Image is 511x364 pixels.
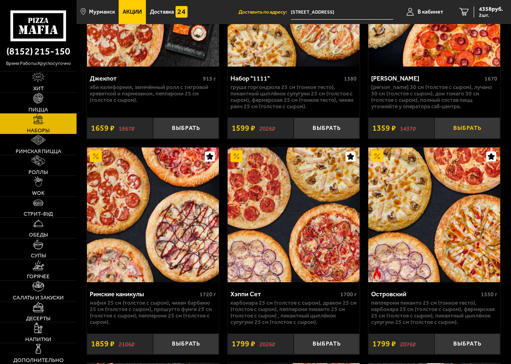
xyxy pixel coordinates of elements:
s: 2076 ₽ [400,340,416,348]
span: Мурманск [89,9,115,15]
span: 1720 г [200,291,216,298]
div: Джекпот [90,75,201,82]
img: Акционный [371,150,383,162]
div: Хэппи Сет [230,290,338,298]
span: Обеды [29,232,48,238]
div: Островский [371,290,479,298]
div: Набор "1111" [230,75,342,82]
img: Акционный [90,150,102,162]
span: Напитки [25,337,51,342]
p: Эби Калифорния, Запечённый ролл с тигровой креветкой и пармезаном, Пепперони 25 см (толстое с сыр... [90,84,216,103]
span: 1550 г [481,291,497,298]
span: Доставить по адресу: [238,10,291,15]
button: Выбрать [153,117,219,139]
a: АкционныйХэппи Сет [228,148,360,282]
s: 2106 ₽ [119,340,135,348]
span: 1659 ₽ [91,124,115,132]
input: Ваш адрес доставки [291,5,393,20]
button: Выбрать [294,334,360,355]
p: Пепперони Пиканто 25 см (тонкое тесто), Карбонара 25 см (толстое с сыром), Фермерская 25 см (толс... [371,300,497,326]
span: 1380 [344,75,357,82]
s: 1867 ₽ [119,125,135,132]
span: Наборы [27,128,50,133]
button: Выбрать [153,334,219,355]
span: WOK [32,190,44,196]
span: 1670 [485,75,497,82]
span: 4358 руб. [479,6,503,12]
img: Островский [368,148,500,282]
span: Десерты [26,316,50,322]
span: Роллы [28,170,48,175]
s: 2026 ₽ [259,340,275,348]
img: 15daf4d41897b9f0e9f617042186c801.svg [176,6,188,18]
p: [PERSON_NAME] 30 см (толстое с сыром), Лучано 30 см (толстое с сыром), Дон Томаго 30 см (толстое ... [371,84,497,110]
span: Акции [123,9,142,15]
span: В кабинет [418,9,443,15]
a: АкционныйРимские каникулы [87,148,219,282]
span: 1599 ₽ [232,124,255,132]
s: 1437 ₽ [400,125,416,132]
span: Горячее [27,274,50,279]
p: Мафия 25 см (толстое с сыром), Чикен Барбекю 25 см (толстое с сыром), Прошутто Фунги 25 см (толст... [90,300,216,326]
span: Стрит-фуд [24,211,53,217]
span: 1799 ₽ [372,340,396,348]
button: Выбрать [434,117,501,139]
span: 1359 ₽ [372,124,396,132]
span: улица Челюскинцев, 17/24 [291,5,393,20]
div: Римские каникулы [90,290,198,298]
span: Пицца [28,107,48,113]
img: Римские каникулы [87,148,219,282]
img: Острое блюдо [371,267,383,279]
p: Карбонара 25 см (толстое с сыром), Дракон 25 см (толстое с сыром), Пепперони Пиканто 25 см (толст... [230,300,357,326]
img: Акционный [230,150,242,162]
button: Выбрать [434,334,501,355]
p: Груша горгондзола 25 см (тонкое тесто), Пикантный цыплёнок сулугуни 25 см (толстое с сыром), Ферм... [230,84,357,110]
span: Салаты и закуски [13,295,64,301]
span: Супы [31,253,46,259]
button: Выбрать [294,117,360,139]
span: 1700 г [340,291,357,298]
span: 915 г [203,75,216,82]
div: [PERSON_NAME] [371,75,483,82]
span: 1859 ₽ [91,340,115,348]
a: АкционныйОстрое блюдоОстровский [368,148,500,282]
span: Хит [33,86,44,91]
span: Доставка [150,9,174,15]
span: 2 шт. [479,13,503,18]
img: Хэппи Сет [228,148,360,282]
s: 2026 ₽ [259,125,275,132]
span: 1799 ₽ [232,340,255,348]
span: Дополнительно [13,358,64,363]
span: Римская пицца [16,149,61,154]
